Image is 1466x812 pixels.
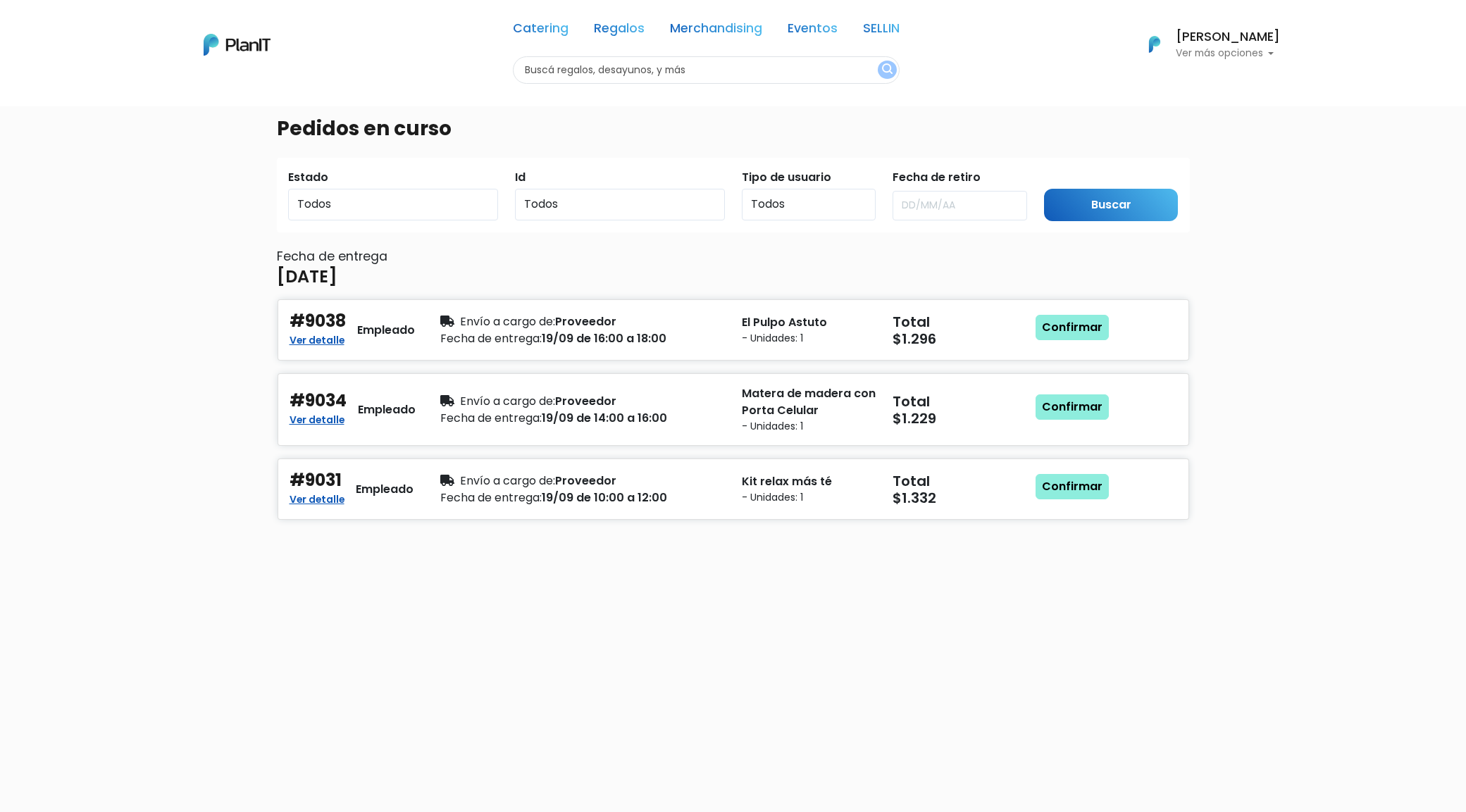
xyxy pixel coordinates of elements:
[742,419,876,434] small: - Unidades: 1
[1036,474,1109,499] a: Confirmar
[1036,315,1109,340] a: Confirmar
[893,169,981,186] label: Fecha de retiro
[1176,49,1280,58] p: Ver más opciones
[440,410,542,426] span: Fecha de entrega:
[863,23,900,39] a: SELLIN
[290,391,347,411] h4: #9034
[893,489,1026,506] h5: $1.332
[513,23,569,39] a: Catering
[440,330,725,347] div: 19/09 de 16:00 a 18:00
[440,313,725,330] div: Proveedor
[1044,169,1085,186] label: Submit
[277,299,1190,361] button: #9038 Ver detalle Empleado Envío a cargo de:Proveedor Fecha de entrega:19/09 de 16:00 a 18:00 El ...
[742,385,876,419] p: Matera de madera con Porta Celular
[460,393,555,409] span: Envío a cargo de:
[1044,189,1179,222] input: Buscar
[742,331,876,346] small: - Unidades: 1
[893,191,1027,220] input: DD/MM/AA
[460,313,555,330] span: Envío a cargo de:
[288,169,328,186] label: Estado
[290,311,346,332] h4: #9038
[277,117,452,141] h3: Pedidos en curso
[788,23,838,39] a: Eventos
[277,249,1190,264] h6: Fecha de entrega
[742,490,876,505] small: - Unidades: 1
[1131,26,1280,63] button: PlanIt Logo [PERSON_NAME] Ver más opciones
[670,23,762,39] a: Merchandising
[440,393,725,410] div: Proveedor
[460,473,555,489] span: Envío a cargo de:
[440,410,725,427] div: 19/09 de 14:00 a 16:00
[356,481,414,498] div: Empleado
[515,169,526,186] label: Id
[742,169,831,186] label: Tipo de usuario
[290,330,344,347] a: Ver detalle
[742,314,876,331] p: El Pulpo Astuto
[290,489,344,506] a: Ver detalle
[440,489,542,506] span: Fecha de entrega:
[893,393,1024,410] h5: Total
[357,322,415,339] div: Empleado
[1139,29,1170,60] img: PlanIt Logo
[1036,394,1109,420] a: Confirmar
[882,63,893,77] img: search_button-432b6d5273f82d61273b3651a40e1bd1b912527efae98b1b7a1b2c0702e16a8d.svg
[594,23,645,39] a: Regalos
[742,473,876,490] p: Kit relax más té
[440,473,725,489] div: Proveedor
[893,473,1024,489] h5: Total
[440,330,542,346] span: Fecha de entrega:
[893,330,1026,347] h5: $1.296
[290,410,344,427] a: Ver detalle
[204,34,271,56] img: PlanIt Logo
[1176,31,1280,44] h6: [PERSON_NAME]
[893,313,1024,330] h5: Total
[513,56,900,84] input: Buscá regalos, desayunos, y más
[440,489,725,506] div: 19/09 de 10:00 a 12:00
[277,458,1190,520] button: #9031 Ver detalle Empleado Envío a cargo de:Proveedor Fecha de entrega:19/09 de 10:00 a 12:00 Kit...
[277,373,1190,446] button: #9034 Ver detalle Empleado Envío a cargo de:Proveedor Fecha de entrega:19/09 de 14:00 a 16:00 Mat...
[277,267,337,287] h4: [DATE]
[893,410,1026,427] h5: $1.229
[290,470,342,491] h4: #9031
[358,401,416,418] div: Empleado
